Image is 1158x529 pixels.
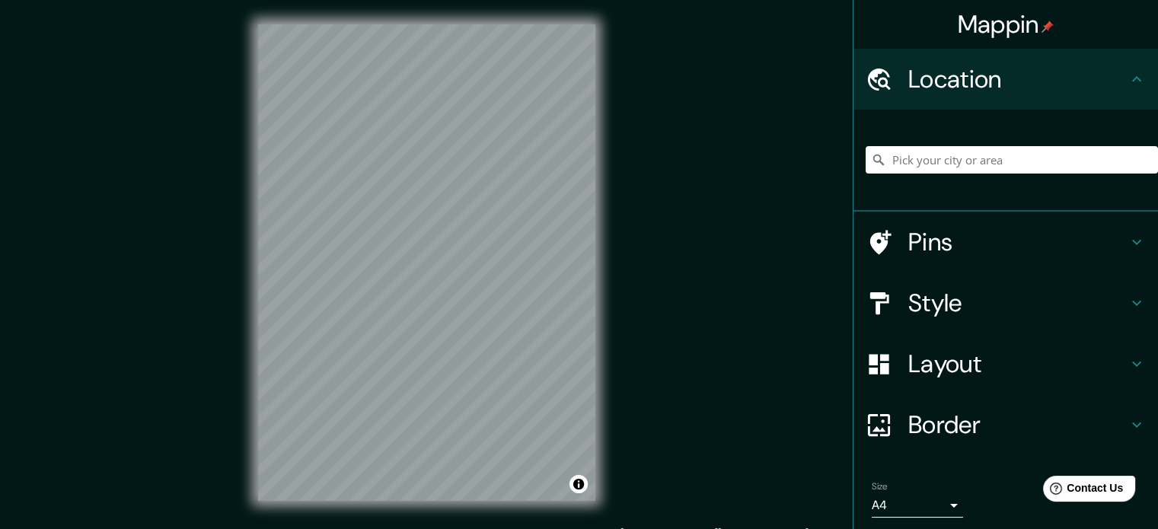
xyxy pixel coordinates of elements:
[1042,21,1054,33] img: pin-icon.png
[853,394,1158,455] div: Border
[908,64,1128,94] h4: Location
[853,272,1158,333] div: Style
[872,480,888,493] label: Size
[958,9,1054,40] h4: Mappin
[1022,470,1141,512] iframe: Help widget launcher
[908,349,1128,379] h4: Layout
[908,409,1128,440] h4: Border
[872,493,963,518] div: A4
[908,227,1128,257] h4: Pins
[853,212,1158,272] div: Pins
[853,333,1158,394] div: Layout
[258,24,595,501] canvas: Map
[908,288,1128,318] h4: Style
[866,146,1158,174] input: Pick your city or area
[853,49,1158,110] div: Location
[569,475,588,493] button: Toggle attribution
